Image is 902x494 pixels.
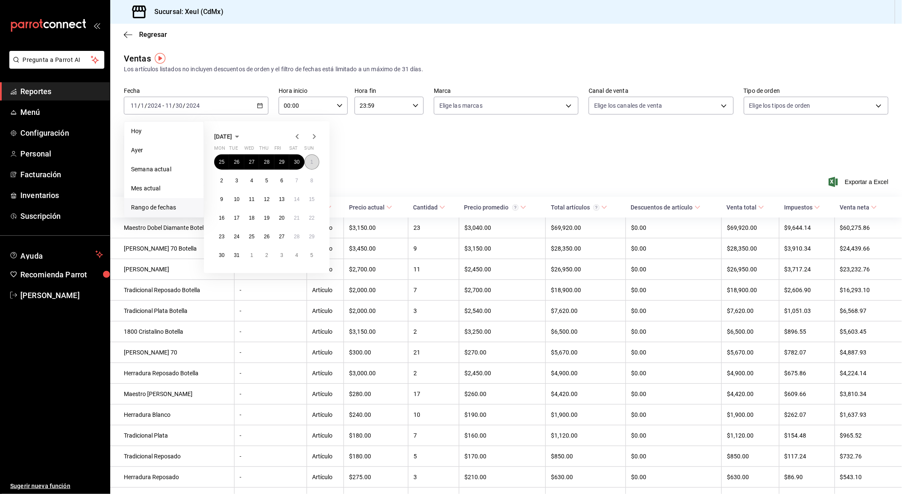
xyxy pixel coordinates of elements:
[234,252,239,258] abbr: December 31, 2024
[835,467,902,488] td: $543.10
[229,248,244,263] button: December 31, 2024
[20,86,103,97] span: Reportes
[307,321,344,342] td: Artículo
[307,446,344,467] td: Artículo
[721,425,779,446] td: $1,120.00
[259,154,274,170] button: November 28, 2024
[307,384,344,405] td: Artículo
[10,482,103,491] span: Sugerir nueva función
[274,154,289,170] button: November 29, 2024
[289,248,304,263] button: January 4, 2025
[512,204,519,211] svg: Precio promedio = Total artículos / cantidad
[294,196,299,202] abbr: December 14, 2024
[626,342,722,363] td: $0.00
[408,342,459,363] td: 21
[219,159,224,165] abbr: November 25, 2024
[249,159,254,165] abbr: November 27, 2024
[835,384,902,405] td: $3,810.34
[264,159,269,165] abbr: November 28, 2024
[294,234,299,240] abbr: December 28, 2024
[131,184,197,193] span: Mes actual
[344,467,408,488] td: $275.00
[173,102,175,109] span: /
[214,192,229,207] button: December 9, 2024
[235,467,307,488] td: -
[250,178,253,184] abbr: December 4, 2024
[721,384,779,405] td: $4,420.00
[235,446,307,467] td: -
[229,173,244,188] button: December 3, 2024
[408,280,459,301] td: 7
[220,196,223,202] abbr: December 9, 2024
[183,102,186,109] span: /
[214,229,229,244] button: December 23, 2024
[165,102,173,109] input: --
[546,425,626,446] td: $1,120.00
[721,218,779,238] td: $69,920.00
[721,363,779,384] td: $4,900.00
[779,363,835,384] td: $675.86
[93,22,100,29] button: open_drawer_menu
[250,252,253,258] abbr: January 1, 2025
[344,301,408,321] td: $2,000.00
[840,204,869,211] div: Venta neta
[20,210,103,222] span: Suscripción
[779,259,835,280] td: $3,717.24
[235,405,307,425] td: -
[439,101,483,110] span: Elige las marcas
[219,234,224,240] abbr: December 23, 2024
[749,101,810,110] span: Elige los tipos de orden
[779,467,835,488] td: $86.90
[626,321,722,342] td: $0.00
[131,146,197,155] span: Ayer
[309,215,315,221] abbr: December 22, 2024
[344,238,408,259] td: $3,450.00
[23,56,91,64] span: Pregunta a Parrot AI
[626,218,722,238] td: $0.00
[626,301,722,321] td: $0.00
[721,342,779,363] td: $5,670.00
[307,342,344,363] td: Artículo
[289,145,298,154] abbr: Saturday
[20,106,103,118] span: Menú
[186,102,200,109] input: ----
[830,177,888,187] button: Exportar a Excel
[307,280,344,301] td: Artículo
[779,405,835,425] td: $262.07
[274,229,289,244] button: December 27, 2024
[459,384,546,405] td: $260.00
[110,446,235,467] td: Tradicional Reposado
[229,154,244,170] button: November 26, 2024
[840,204,877,211] span: Venta neta
[176,102,183,109] input: --
[279,196,285,202] abbr: December 13, 2024
[9,51,104,69] button: Pregunta a Parrot AI
[408,363,459,384] td: 2
[626,446,722,467] td: $0.00
[145,102,147,109] span: /
[344,384,408,405] td: $280.00
[110,218,235,238] td: Maestro Dobel Diamante Botella
[349,204,392,211] span: Precio actual
[589,88,733,94] label: Canal de venta
[546,384,626,405] td: $4,420.00
[214,145,225,154] abbr: Monday
[110,405,235,425] td: Herradura Blanco
[110,425,235,446] td: Tradicional Plata
[235,342,307,363] td: -
[408,301,459,321] td: 3
[434,88,578,94] label: Marca
[726,204,764,211] span: Venta total
[408,384,459,405] td: 17
[264,215,269,221] abbr: December 19, 2024
[310,252,313,258] abbr: January 5, 2025
[289,154,304,170] button: November 30, 2024
[344,363,408,384] td: $3,000.00
[551,204,600,211] div: Total artículos
[244,248,259,263] button: January 1, 2025
[304,248,319,263] button: January 5, 2025
[344,446,408,467] td: $180.00
[229,192,244,207] button: December 10, 2024
[214,173,229,188] button: December 2, 2024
